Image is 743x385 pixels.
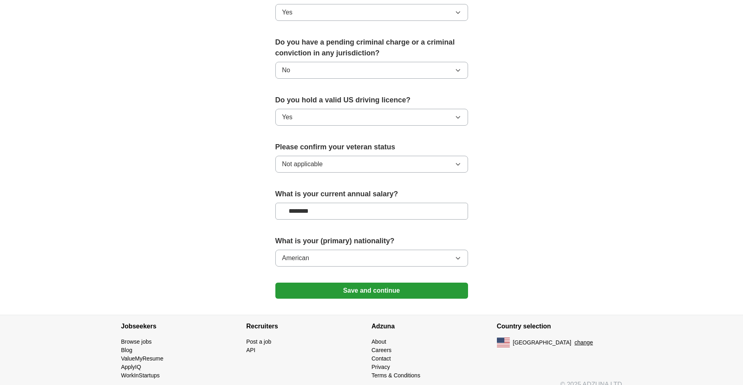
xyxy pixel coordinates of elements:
span: American [282,253,309,263]
span: Yes [282,112,293,122]
button: change [574,338,593,347]
a: Post a job [246,338,271,345]
a: Terms & Conditions [372,372,420,379]
button: Not applicable [275,156,468,173]
h4: Country selection [497,315,622,338]
label: Do you have a pending criminal charge or a criminal conviction in any jurisdiction? [275,37,468,59]
a: Blog [121,347,132,353]
a: ApplyIQ [121,364,141,370]
a: Careers [372,347,392,353]
a: Browse jobs [121,338,152,345]
a: Contact [372,355,391,362]
button: Yes [275,109,468,126]
button: Yes [275,4,468,21]
label: What is your current annual salary? [275,189,468,200]
button: Save and continue [275,283,468,299]
a: API [246,347,256,353]
button: No [275,62,468,79]
img: US flag [497,338,510,347]
label: Do you hold a valid US driving licence? [275,95,468,106]
span: [GEOGRAPHIC_DATA] [513,338,572,347]
label: What is your (primary) nationality? [275,236,468,246]
button: American [275,250,468,267]
a: ValueMyResume [121,355,164,362]
a: Privacy [372,364,390,370]
a: WorkInStartups [121,372,160,379]
a: About [372,338,387,345]
label: Please confirm your veteran status [275,142,468,153]
span: Not applicable [282,159,323,169]
span: No [282,65,290,75]
span: Yes [282,8,293,17]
